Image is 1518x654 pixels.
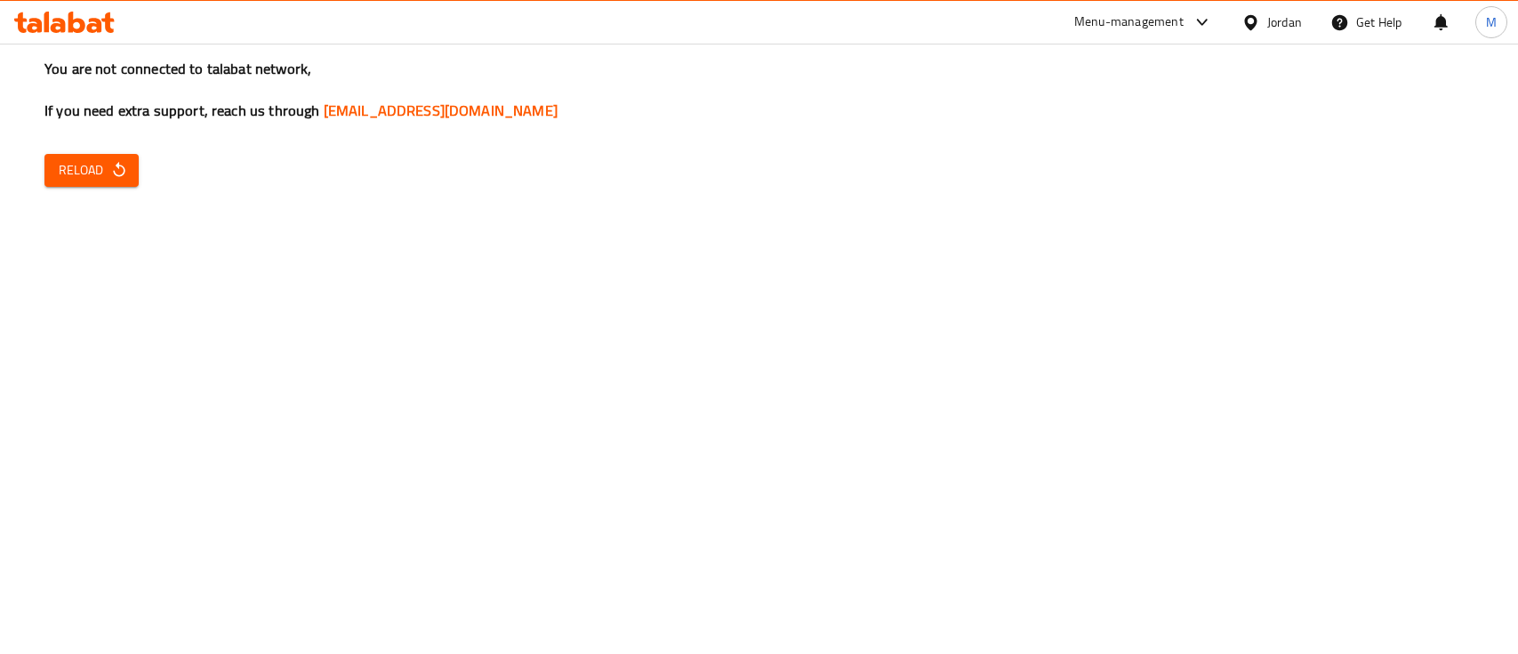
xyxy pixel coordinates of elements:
[1486,12,1497,32] span: M
[59,159,124,182] span: Reload
[324,97,558,124] a: [EMAIL_ADDRESS][DOMAIN_NAME]
[44,59,1474,121] h3: You are not connected to talabat network, If you need extra support, reach us through
[1267,12,1302,32] div: Jordan
[44,154,139,187] button: Reload
[1074,12,1184,33] div: Menu-management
